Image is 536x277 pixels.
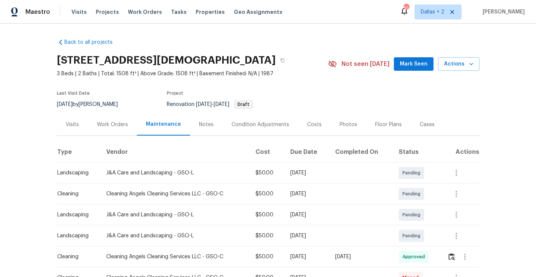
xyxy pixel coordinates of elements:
[290,211,323,219] div: [DATE]
[57,70,328,77] span: 3 Beds | 2 Baths | Total: 1508 ft² | Above Grade: 1508 ft² | Basement Finished: N/A | 1987
[57,100,127,109] div: by [PERSON_NAME]
[404,4,409,12] div: 51
[106,232,244,240] div: J&A Care and Landscaping - GSO-L
[199,121,214,128] div: Notes
[214,102,229,107] span: [DATE]
[393,141,441,162] th: Status
[100,141,249,162] th: Vendor
[341,60,389,68] span: Not seen [DATE]
[335,253,387,261] div: [DATE]
[402,232,423,240] span: Pending
[57,253,95,261] div: Cleaning
[25,8,50,16] span: Maestro
[255,211,278,219] div: $50.00
[448,253,455,260] img: Review Icon
[57,102,73,107] span: [DATE]
[255,232,278,240] div: $50.00
[249,141,284,162] th: Cost
[447,248,456,266] button: Review Icon
[71,8,87,16] span: Visits
[235,102,252,107] span: Draft
[106,190,244,198] div: Cleaning Angels Cleaning Services LLC - GSO-C
[402,169,423,177] span: Pending
[66,121,79,128] div: Visits
[57,211,95,219] div: Landscaping
[421,8,444,16] span: Dallas + 2
[255,253,278,261] div: $50.00
[255,169,278,177] div: $50.00
[255,190,278,198] div: $50.00
[196,102,212,107] span: [DATE]
[290,232,323,240] div: [DATE]
[167,91,183,95] span: Project
[290,169,323,177] div: [DATE]
[106,211,244,219] div: J&A Care and Landscaping - GSO-L
[444,60,474,69] span: Actions
[402,190,423,198] span: Pending
[57,169,95,177] div: Landscaping
[284,141,329,162] th: Due Date
[57,39,129,46] a: Back to all projects
[402,211,423,219] span: Pending
[57,57,276,64] h2: [STREET_ADDRESS][DEMOGRAPHIC_DATA]
[57,190,95,198] div: Cleaning
[196,102,229,107] span: -
[307,121,322,128] div: Costs
[375,121,402,128] div: Floor Plans
[438,57,480,71] button: Actions
[57,232,95,240] div: Landscaping
[402,253,428,261] span: Approved
[441,141,480,162] th: Actions
[329,141,393,162] th: Completed On
[146,121,181,128] div: Maintenance
[400,60,428,69] span: Mark Seen
[394,57,434,71] button: Mark Seen
[97,121,128,128] div: Work Orders
[234,8,282,16] span: Geo Assignments
[290,190,323,198] div: [DATE]
[276,54,289,67] button: Copy Address
[340,121,357,128] div: Photos
[171,9,187,15] span: Tasks
[106,253,244,261] div: Cleaning Angels Cleaning Services LLC - GSO-C
[420,121,435,128] div: Cases
[232,121,289,128] div: Condition Adjustments
[96,8,119,16] span: Projects
[106,169,244,177] div: J&A Care and Landscaping - GSO-L
[480,8,525,16] span: [PERSON_NAME]
[290,253,323,261] div: [DATE]
[57,141,101,162] th: Type
[196,8,225,16] span: Properties
[128,8,162,16] span: Work Orders
[57,91,90,95] span: Last Visit Date
[167,102,253,107] span: Renovation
